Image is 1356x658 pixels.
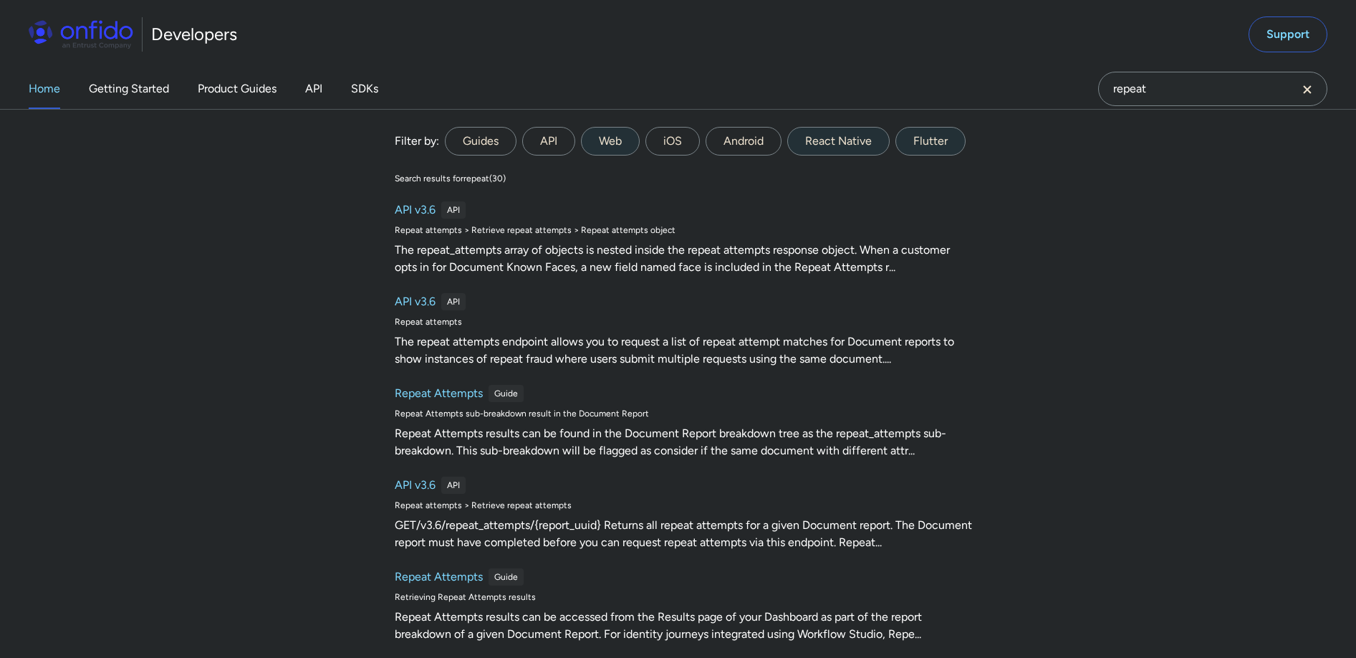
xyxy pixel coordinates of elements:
a: Support [1249,16,1327,52]
div: GET/v3.6/repeat_attempts/{report_uuid} Returns all repeat attempts for a given Document report. T... [395,517,973,551]
label: React Native [787,127,890,156]
div: Repeat attempts [395,316,973,328]
input: Onfido search input field [1098,72,1327,106]
a: SDKs [351,69,378,109]
div: Repeat Attempts sub-breakdown result in the Document Report [395,408,973,419]
div: The repeat_attempts array of objects is nested inside the repeat attempts response object. When a... [395,242,973,276]
div: Repeat attempts > Retrieve repeat attempts > Repeat attempts object [395,224,973,236]
svg: Clear search field button [1299,81,1316,98]
a: API v3.6APIRepeat attemptsThe repeat attempts endpoint allows you to request a list of repeat att... [389,287,979,373]
div: Repeat Attempts results can be found in the Document Report breakdown tree as the repeat_attempts... [395,425,973,459]
label: Guides [445,127,516,156]
div: API [441,477,466,494]
h1: Developers [151,23,237,46]
div: Repeat Attempts results can be accessed from the Results page of your Dashboard as part of the re... [395,609,973,643]
div: Repeat attempts > Retrieve repeat attempts [395,500,973,511]
div: The repeat attempts endpoint allows you to request a list of repeat attempt matches for Document ... [395,333,973,368]
div: Guide [489,385,524,402]
img: Onfido Logo [29,20,133,49]
h6: Repeat Attempts [395,385,483,402]
div: Guide [489,568,524,586]
div: Filter by: [395,133,439,150]
a: API v3.6APIRepeat attempts > Retrieve repeat attemptsGET/v3.6/repeat_attempts/{report_uuid} Retur... [389,471,979,557]
div: API [441,293,466,310]
a: Home [29,69,60,109]
div: API [441,201,466,219]
label: Web [581,127,640,156]
div: Retrieving Repeat Attempts results [395,591,973,603]
label: iOS [645,127,700,156]
div: Search results for repeat ( 30 ) [395,173,506,184]
a: Repeat AttemptsGuideRepeat Attempts sub-breakdown result in the Document ReportRepeat Attempts re... [389,379,979,465]
h6: API v3.6 [395,293,436,310]
h6: API v3.6 [395,477,436,494]
a: Getting Started [89,69,169,109]
h6: API v3.6 [395,201,436,219]
label: Android [706,127,782,156]
label: Flutter [895,127,966,156]
label: API [522,127,575,156]
a: Product Guides [198,69,277,109]
a: API v3.6APIRepeat attempts > Retrieve repeat attempts > Repeat attempts objectThe repeat_attempts... [389,196,979,282]
h6: Repeat Attempts [395,568,483,586]
a: API [305,69,322,109]
a: Repeat AttemptsGuideRetrieving Repeat Attempts resultsRepeat Attempts results can be accessed fro... [389,563,979,649]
